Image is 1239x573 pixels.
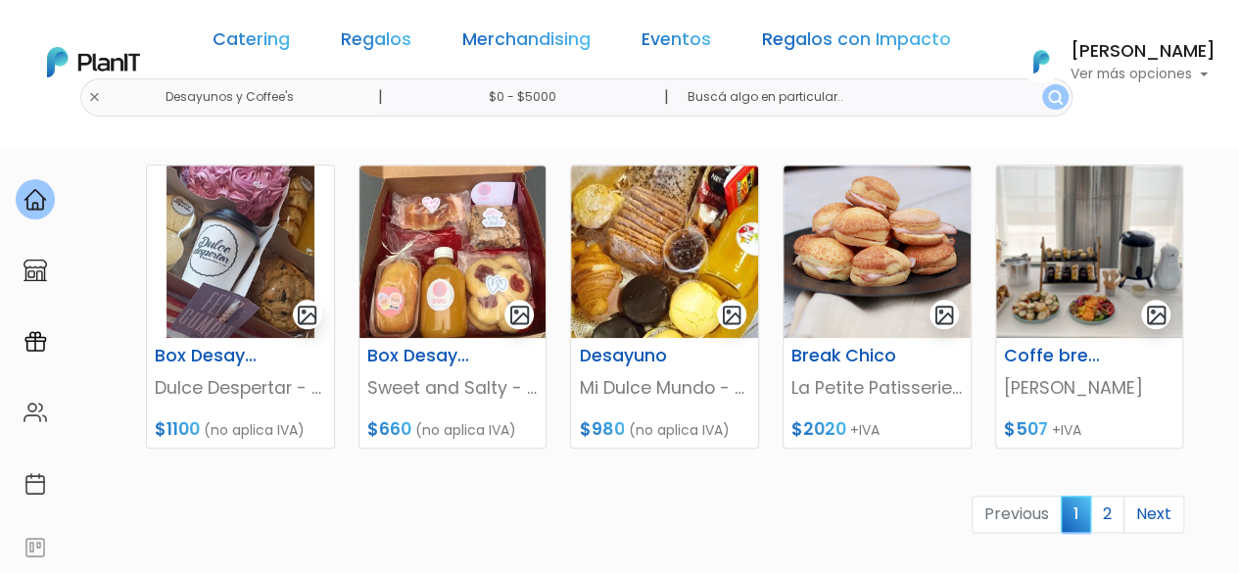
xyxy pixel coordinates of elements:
[24,401,47,424] img: people-662611757002400ad9ed0e3c099ab2801c6687ba6c219adb57efc949bc21e19d.svg
[995,165,1184,449] a: gallery-light Coffe break 7 [PERSON_NAME] $507 +IVA
[367,375,539,401] p: Sweet and Salty - Tacuarembó
[642,31,711,55] a: Eventos
[24,536,47,559] img: feedback-78b5a0c8f98aac82b08bfc38622c3050aee476f2c9584af64705fc4e61158814.svg
[24,188,47,212] img: home-e721727adea9d79c4d83392d1f703f7f8bce08238fde08b1acbfd93340b81755.svg
[579,375,750,401] p: Mi Dulce Mundo - Canelones
[579,417,624,441] span: $980
[296,304,318,326] img: gallery-light
[784,166,971,338] img: thumb_scon-relleno01.png
[1052,420,1081,440] span: +IVA
[1020,40,1063,83] img: PlanIt Logo
[783,165,972,449] a: gallery-light Break Chico La Petite Patisserie de Flor $2020 +IVA
[24,259,47,282] img: marketplace-4ceaa7011d94191e9ded77b95e3339b90024bf715f7c57f8cf31f2d8c509eaba.svg
[791,375,963,401] p: La Petite Patisserie de Flor
[1061,496,1091,532] span: 1
[663,85,668,109] p: |
[571,166,758,338] img: thumb_285201599_693761701734861_2864128965460336740_n.jpg
[570,165,759,449] a: gallery-light Desayuno Mi Dulce Mundo - Canelones $980 (no aplica IVA)
[1048,90,1063,105] img: search_button-432b6d5273f82d61273b3651a40e1bd1b912527efae98b1b7a1b2c0702e16a8d.svg
[143,346,272,366] h6: Box Desayuno 2
[155,417,200,441] span: $1100
[791,417,846,441] span: $2020
[1071,43,1215,61] h6: [PERSON_NAME]
[377,85,382,109] p: |
[996,166,1183,338] img: thumb_coffe.png
[850,420,880,440] span: +IVA
[101,19,282,57] div: ¿Necesitás ayuda?
[1071,68,1215,81] p: Ver más opciones
[47,47,140,77] img: PlanIt Logo
[1145,304,1168,326] img: gallery-light
[147,166,334,338] img: thumb_252177456_3030571330549028_7030534865343117613_n.jpg
[415,420,516,440] span: (no aplica IVA)
[671,78,1072,117] input: Buscá algo en particular..
[146,165,335,449] a: gallery-light Box Desayuno 2 Dulce Despertar - Canelones $1100 (no aplica IVA)
[367,417,411,441] span: $660
[1004,417,1048,441] span: $507
[213,31,290,55] a: Catering
[1123,496,1184,533] a: Next
[508,304,531,326] img: gallery-light
[933,304,956,326] img: gallery-light
[358,165,548,449] a: gallery-light Box Desayuno Sweet and Salty - Tacuarembó $660 (no aplica IVA)
[567,346,696,366] h6: Desayuno
[462,31,591,55] a: Merchandising
[204,420,305,440] span: (no aplica IVA)
[762,31,951,55] a: Regalos con Impacto
[356,346,485,366] h6: Box Desayuno
[1008,36,1215,87] button: PlanIt Logo [PERSON_NAME] Ver más opciones
[780,346,909,366] h6: Break Chico
[721,304,743,326] img: gallery-light
[341,31,411,55] a: Regalos
[155,375,326,401] p: Dulce Despertar - Canelones
[992,346,1121,366] h6: Coffe break 7
[1004,375,1175,401] p: [PERSON_NAME]
[24,472,47,496] img: calendar-87d922413cdce8b2cf7b7f5f62616a5cf9e4887200fb71536465627b3292af00.svg
[1090,496,1124,533] a: 2
[88,91,101,104] img: close-6986928ebcb1d6c9903e3b54e860dbc4d054630f23adef3a32610726dff6a82b.svg
[24,330,47,354] img: campaigns-02234683943229c281be62815700db0a1741e53638e28bf9629b52c665b00959.svg
[359,166,547,338] img: thumb_286556573_717610206122103_299874085211880543_n.jpg
[628,420,729,440] span: (no aplica IVA)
